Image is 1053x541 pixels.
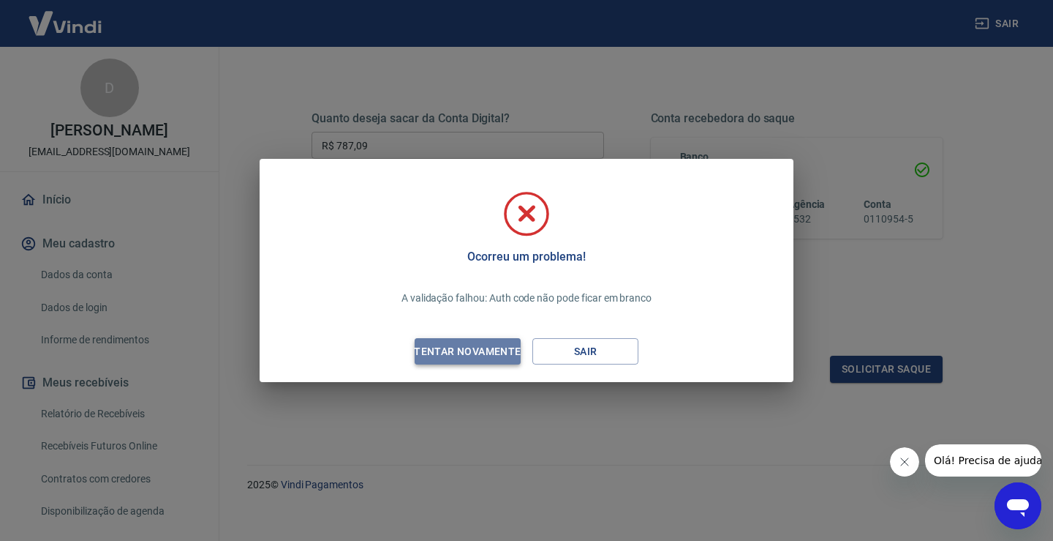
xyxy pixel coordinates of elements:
span: Olá! Precisa de ajuda? [9,10,123,22]
iframe: Fechar mensagem [890,447,919,477]
iframe: Botão para abrir a janela de mensagens [994,482,1041,529]
div: Tentar novamente [396,343,538,361]
iframe: Mensagem da empresa [925,444,1041,477]
button: Sair [532,338,638,365]
h5: Ocorreu um problema! [467,250,585,264]
p: A validação falhou: Auth code não pode ficar em branco [401,291,652,306]
button: Tentar novamente [415,338,521,365]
